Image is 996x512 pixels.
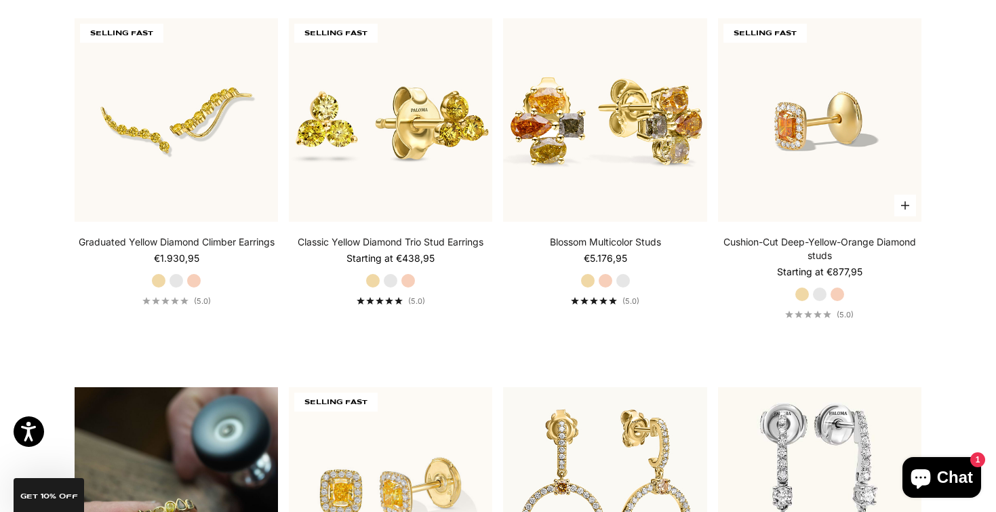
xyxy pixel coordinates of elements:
img: #YellowGold [718,18,921,222]
div: 5.0 out of 5.0 stars [357,297,403,304]
sale-price: €5.176,95 [584,252,627,265]
span: GET 10% Off [20,493,78,500]
span: SELLING FAST [294,24,378,43]
sale-price: Starting at €438,95 [346,252,435,265]
span: (5.0) [194,296,211,306]
a: 5.0 out of 5.0 stars(5.0) [571,296,639,306]
a: Blossom Multicolor Studs [550,235,661,249]
a: 5.0 out of 5.0 stars(5.0) [142,296,211,306]
sale-price: €1.930,95 [154,252,199,265]
a: Graduated Yellow Diamond Climber Earrings [79,235,275,249]
a: 5.0 out of 5.0 stars(5.0) [357,296,425,306]
span: SELLING FAST [723,24,807,43]
img: #YellowGold [289,18,492,222]
div: 5.0 out of 5.0 stars [571,297,617,304]
a: Cushion-Cut Deep-Yellow-Orange Diamond studs [718,235,921,262]
div: 5.0 out of 5.0 stars [785,311,831,318]
div: GET 10% Off [14,478,84,512]
span: (5.0) [622,296,639,306]
span: SELLING FAST [80,24,163,43]
span: (5.0) [837,310,854,319]
img: #YellowGold [503,18,706,222]
sale-price: Starting at €877,95 [777,265,862,279]
span: SELLING FAST [294,393,378,412]
span: (5.0) [408,296,425,306]
img: #YellowGold [75,18,278,222]
a: Classic Yellow Diamond Trio Stud Earrings [298,235,483,249]
div: 5.0 out of 5.0 stars [142,297,188,304]
inbox-online-store-chat: Shopify online store chat [898,457,985,501]
a: 5.0 out of 5.0 stars(5.0) [785,310,854,319]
